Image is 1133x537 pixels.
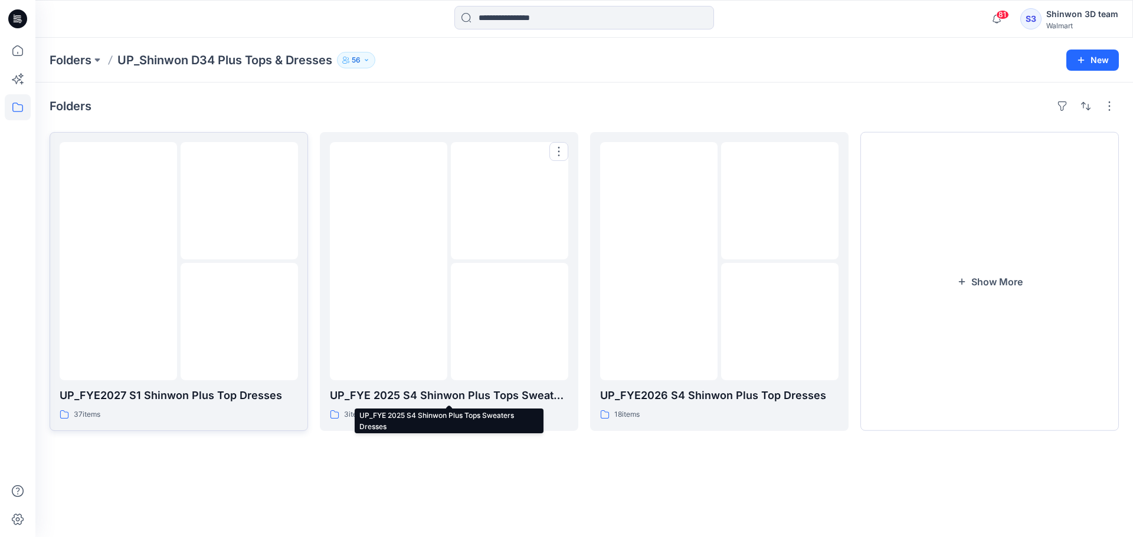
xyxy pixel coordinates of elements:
[344,408,366,421] p: 3 items
[74,408,100,421] p: 37 items
[50,132,308,431] a: folder 1folder 2folder 3UP_FYE2027 S1 Shinwon Plus Top Dresses37items
[600,387,839,404] p: UP_FYE2026 S4 Shinwon Plus Top Dresses
[590,132,849,431] a: folder 1folder 2folder 3UP_FYE2026 S4 Shinwon Plus Top Dresses18items
[860,132,1119,431] button: Show More
[1046,7,1118,21] div: Shinwon 3D team
[1066,50,1119,71] button: New
[1046,21,1118,30] div: Walmart
[60,387,298,404] p: UP_FYE2027 S1 Shinwon Plus Top Dresses
[352,54,361,67] p: 56
[117,52,332,68] p: UP_Shinwon D34 Plus Tops & Dresses
[320,132,578,431] a: folder 1folder 2folder 3UP_FYE 2025 S4 Shinwon Plus Tops Sweaters Dresses3items
[1020,8,1042,29] div: S3
[50,99,91,113] h4: Folders
[996,10,1009,19] span: 81
[614,408,640,421] p: 18 items
[337,52,375,68] button: 56
[50,52,91,68] a: Folders
[330,387,568,404] p: UP_FYE 2025 S4 Shinwon Plus Tops Sweaters Dresses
